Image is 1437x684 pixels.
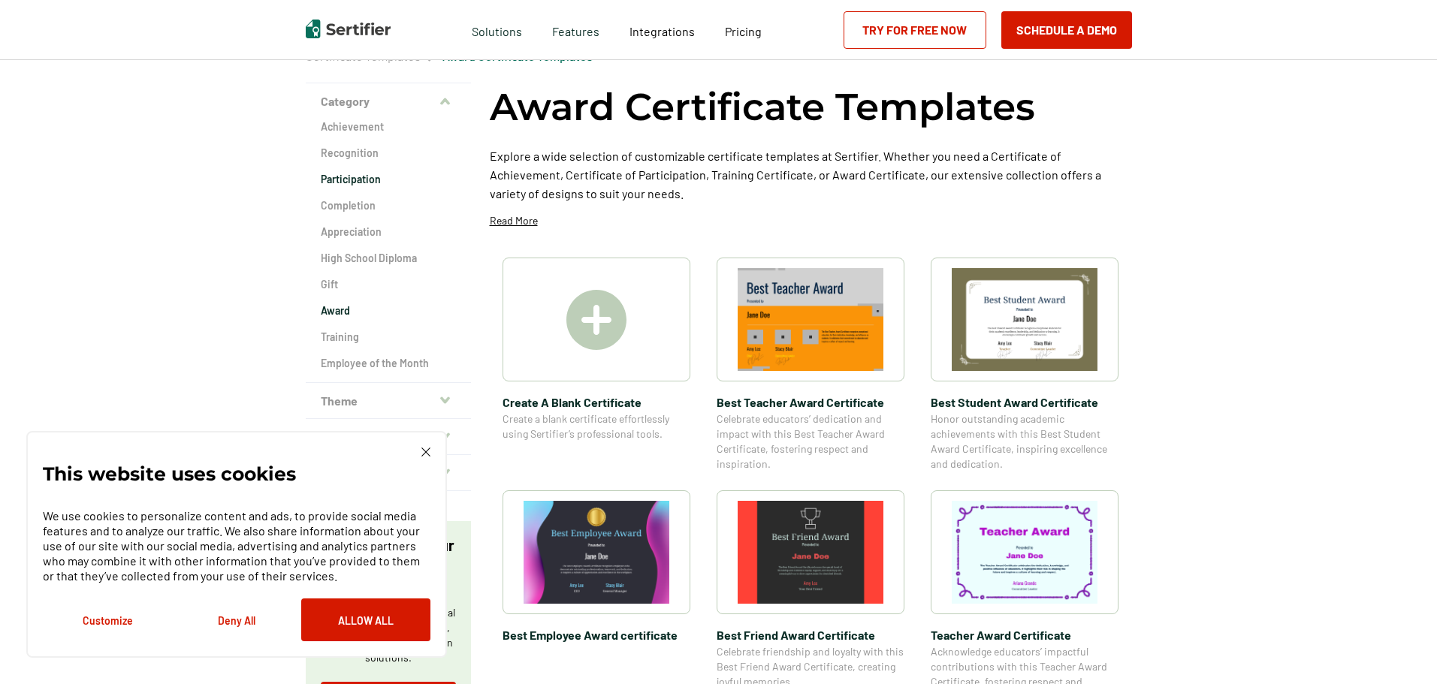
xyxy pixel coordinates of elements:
span: Best Friend Award Certificate​ [717,625,904,644]
a: High School Diploma [321,251,456,266]
p: Read More [490,213,538,228]
a: Participation [321,172,456,187]
span: Best Student Award Certificate​ [931,393,1119,411]
a: Try for Free Now [844,11,986,49]
a: Gift [321,277,456,292]
p: We use cookies to personalize content and ads, to provide social media features and to analyze ou... [43,508,430,583]
img: Cookie Popup Close [421,447,430,457]
p: This website uses cookies [43,466,296,481]
img: Best Student Award Certificate​ [952,268,1097,371]
span: Create a blank certificate effortlessly using Sertifier’s professional tools. [503,411,690,441]
a: Achievement [321,119,456,134]
button: Style [306,419,471,455]
span: Pricing [725,24,762,38]
img: Best Employee Award certificate​ [524,501,669,604]
a: Best Student Award Certificate​Best Student Award Certificate​Honor outstanding academic achievem... [931,258,1119,472]
a: Best Teacher Award Certificate​Best Teacher Award Certificate​Celebrate educators’ dedication and... [717,258,904,472]
span: Features [552,20,599,39]
a: Recognition [321,146,456,161]
span: Best Teacher Award Certificate​ [717,393,904,411]
a: Training [321,330,456,345]
span: Solutions [472,20,522,39]
span: Teacher Award Certificate [931,625,1119,644]
button: Schedule a Demo [1001,11,1132,49]
button: Theme [306,383,471,419]
button: Allow All [301,598,430,641]
a: Integrations [629,20,695,39]
p: Explore a wide selection of customizable certificate templates at Sertifier. Whether you need a C... [490,146,1132,203]
span: Honor outstanding academic achievements with this Best Student Award Certificate, inspiring excel... [931,411,1119,472]
img: Best Teacher Award Certificate​ [738,268,883,371]
a: Appreciation [321,224,456,240]
h1: Award Certificate Templates [490,83,1035,131]
div: Category [306,119,471,383]
img: Teacher Award Certificate [952,501,1097,604]
span: Create A Blank Certificate [503,393,690,411]
img: Best Friend Award Certificate​ [738,501,883,604]
span: Best Employee Award certificate​ [503,625,690,644]
span: Integrations [629,24,695,38]
button: Deny All [172,598,301,641]
span: Celebrate educators’ dedication and impact with this Best Teacher Award Certificate, fostering re... [717,411,904,472]
button: Category [306,83,471,119]
img: Sertifier | Digital Credentialing Platform [306,20,391,38]
a: Award [321,303,456,318]
a: Completion [321,198,456,213]
img: Create A Blank Certificate [566,290,626,350]
a: Pricing [725,20,762,39]
button: Customize [43,598,172,641]
a: Employee of the Month [321,356,456,371]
